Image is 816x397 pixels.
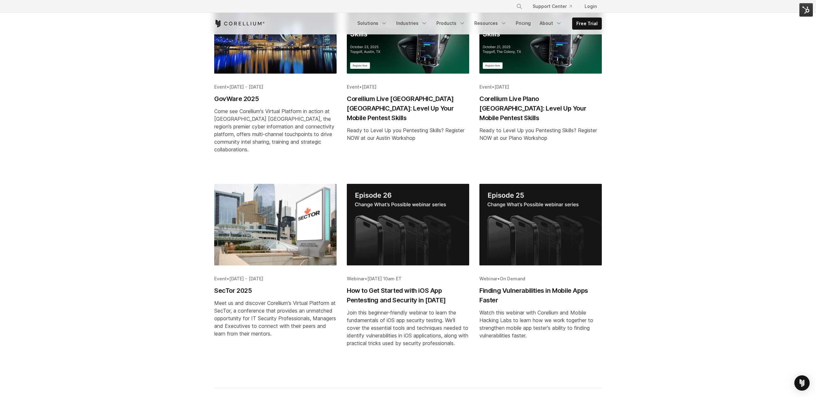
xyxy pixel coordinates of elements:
[347,184,469,367] a: Blog post summary: How to Get Started with iOS App Pentesting and Security in 2025
[479,126,602,142] div: Ready to Level Up you Pentesting Skills? Register NOW at our Plano Workshop
[479,276,497,281] span: Webinar
[229,276,263,281] span: [DATE] - [DATE]
[479,94,602,123] h2: Corellium Live Plano [GEOGRAPHIC_DATA]: Level Up Your Mobile Pentest Skills
[347,276,365,281] span: Webinar
[508,1,602,12] div: Navigation Menu
[536,18,566,29] a: About
[392,18,431,29] a: Industries
[214,84,227,90] span: Event
[512,18,535,29] a: Pricing
[514,1,525,12] button: Search
[479,184,602,367] a: Blog post summary: Finding Vulnerabilities in Mobile Apps Faster
[479,286,602,305] h2: Finding Vulnerabilities in Mobile Apps Faster
[367,276,402,281] span: [DATE] 10am ET
[479,84,602,90] div: •
[470,18,511,29] a: Resources
[229,84,263,90] span: [DATE] - [DATE]
[528,1,577,12] a: Support Center
[347,84,359,90] span: Event
[479,184,602,265] img: Finding Vulnerabilities in Mobile Apps Faster
[494,84,509,90] span: [DATE]
[347,94,469,123] h2: Corellium Live [GEOGRAPHIC_DATA] [GEOGRAPHIC_DATA]: Level Up Your Mobile Pentest Skills
[433,18,469,29] a: Products
[347,84,469,90] div: •
[214,84,337,90] div: •
[479,309,602,339] div: Watch this webinar with Corellium and Mobile Hacking Labs to learn how we work together to streng...
[347,286,469,305] h2: How to Get Started with iOS App Pentesting and Security in [DATE]
[214,94,337,104] h2: GovWare 2025
[347,126,469,142] div: Ready to Level Up you Pentesting Skills? Register NOW at our Austin Workshop
[214,276,337,282] div: •
[347,184,469,265] img: How to Get Started with iOS App Pentesting and Security in 2025
[214,184,337,265] img: SecTor 2025
[214,286,337,295] h2: SecTor 2025
[362,84,376,90] span: [DATE]
[579,1,602,12] a: Login
[799,3,813,17] img: HubSpot Tools Menu Toggle
[214,20,265,27] a: Corellium Home
[500,276,525,281] span: On Demand
[794,375,810,391] div: Open Intercom Messenger
[347,309,469,347] div: Join this beginner-friendly webinar to learn the fundamentals of iOS app security testing. We'll ...
[353,18,602,30] div: Navigation Menu
[353,18,391,29] a: Solutions
[214,276,227,281] span: Event
[572,18,601,29] a: Free Trial
[214,299,337,337] div: Meet us and discover Corellium's Virtual Platform at SecTor, a conference that provides an unmatc...
[347,276,469,282] div: •
[479,84,492,90] span: Event
[479,276,602,282] div: •
[214,107,337,153] div: Come see Corellium's Virtual Platform in action at [GEOGRAPHIC_DATA] [GEOGRAPHIC_DATA], the regio...
[214,184,337,367] a: Blog post summary: SecTor 2025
